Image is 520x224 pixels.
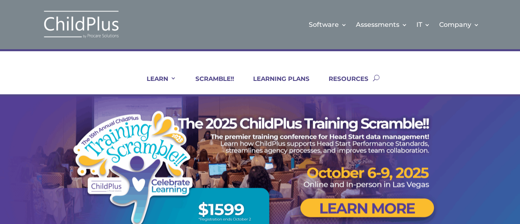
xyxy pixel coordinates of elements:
a: RESOURCES [318,75,368,94]
a: SCRAMBLE!! [185,75,234,94]
a: LEARN [136,75,176,94]
a: Assessments [356,8,407,41]
a: Company [439,8,479,41]
a: Software [309,8,347,41]
a: IT [416,8,430,41]
a: LEARNING PLANS [243,75,310,94]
